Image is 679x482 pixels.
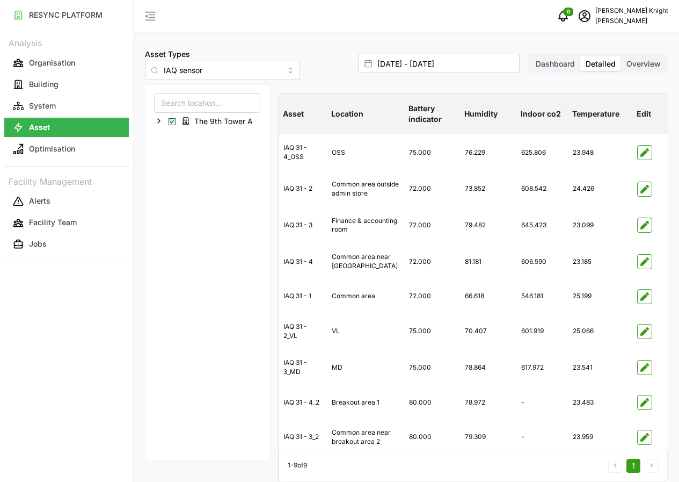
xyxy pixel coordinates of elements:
p: System [29,100,56,111]
p: Facility Management [4,173,129,189]
a: RESYNC PLATFORM [4,4,129,26]
input: Search location... [154,93,260,113]
span: Select The 9th Tower A [169,118,176,125]
div: 79.309 [461,424,515,450]
a: Facility Team [4,212,129,234]
div: VL [327,318,404,344]
div: IAQ 31 - 1 [279,283,326,310]
a: System [4,95,129,117]
div: 78.864 [461,355,515,381]
span: The 9th Tower A [194,116,253,127]
button: Asset [4,118,129,137]
span: Dashboard [536,59,575,68]
div: 81.181 [461,249,515,275]
span: Detailed [586,59,616,68]
div: 23.541 [568,355,632,381]
p: Organisation [29,57,75,68]
div: IAQ 31 - 3 [279,212,326,239]
div: IAQ 31 - 2_VL [279,314,326,349]
div: - [517,424,567,450]
p: Building [29,79,59,90]
button: Optimisation [4,139,129,159]
p: Edit [634,100,666,128]
p: Location [329,100,402,128]
div: Breakout area 1 [327,390,404,416]
p: Analysis [4,34,129,50]
div: 66.618 [461,283,515,310]
div: IAQ 31 - 4_OSS [279,135,326,170]
p: Asset [281,100,325,128]
span: The 9th Tower A [177,114,260,127]
div: 79.482 [461,212,515,239]
button: System [4,96,129,116]
div: 608.542 [517,176,567,202]
div: OSS [327,140,404,166]
div: 25.066 [568,318,632,344]
button: Jobs [4,235,129,254]
div: Common area near [GEOGRAPHIC_DATA] [327,244,404,279]
div: 72.000 [405,212,459,239]
div: Common area [327,283,404,310]
div: 601.919 [517,318,567,344]
div: 23.959 [568,424,632,450]
div: IAQ 31 - 3_2 [279,424,326,450]
p: Temperature [570,100,631,128]
div: Finance & accounting room [327,208,404,243]
p: [PERSON_NAME] [595,16,668,26]
a: Alerts [4,191,129,212]
div: 625.806 [517,140,567,166]
p: Indoor co2 [519,100,566,128]
a: Asset [4,117,129,138]
div: Common area outside admin store [327,171,404,207]
div: 80.000 [405,424,459,450]
div: 75.000 [405,140,459,166]
button: schedule [574,5,595,27]
div: 76.229 [461,140,515,166]
p: Humidity [462,100,514,128]
p: 1 - 9 of 9 [288,461,307,471]
div: 73.852 [461,176,515,202]
p: Alerts [29,196,50,206]
button: RESYNC PLATFORM [4,5,129,25]
div: 78.972 [461,390,515,416]
p: RESYNC PLATFORM [29,10,103,20]
div: 75.000 [405,318,459,344]
div: 23.099 [568,212,632,239]
div: 72.000 [405,176,459,202]
p: [PERSON_NAME] Knight [595,6,668,16]
div: 72.000 [405,249,459,275]
div: 606.590 [517,249,567,275]
p: Optimisation [29,143,75,154]
p: Battery indicator [406,95,458,134]
div: 24.426 [568,176,632,202]
div: 25.199 [568,283,632,310]
button: Organisation [4,53,129,73]
button: 1 [626,459,640,473]
div: 75.000 [405,355,459,381]
div: 23.483 [568,390,632,416]
div: MD [327,355,404,381]
span: Overview [626,59,661,68]
div: 80.000 [405,390,459,416]
div: Common area near breakout area 2 [327,420,404,455]
button: Facility Team [4,213,129,233]
a: Building [4,74,129,95]
p: Facility Team [29,217,77,228]
div: IAQ 31 - 4 [279,249,326,275]
a: Organisation [4,52,129,74]
button: Building [4,75,129,94]
div: 645.423 [517,212,567,239]
button: Alerts [4,192,129,211]
p: Asset [29,122,50,133]
p: Jobs [29,239,47,249]
div: IAQ 31 - 4_2 [279,390,326,416]
div: - [517,390,567,416]
button: notifications [552,5,574,27]
span: 0 [567,8,570,16]
div: IAQ 31 - 2 [279,176,326,202]
div: 70.407 [461,318,515,344]
div: 617.972 [517,355,567,381]
div: 546.181 [517,283,567,310]
div: 23.948 [568,140,632,166]
div: 23.185 [568,249,632,275]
